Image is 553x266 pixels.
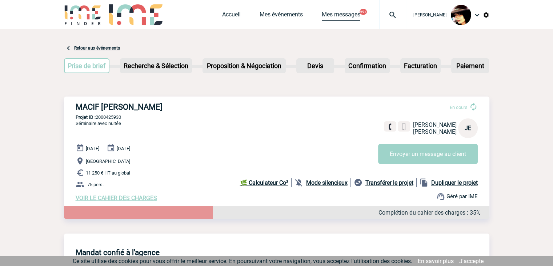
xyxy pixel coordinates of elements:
img: IME-Finder [64,4,102,25]
b: Mode silencieux [306,179,348,186]
span: En cours [450,105,468,110]
p: Facturation [401,59,440,73]
span: Séminaire avec nuitée [76,121,121,126]
span: [PERSON_NAME] [413,12,446,17]
p: Confirmation [345,59,389,73]
b: Dupliquer le projet [431,179,478,186]
p: 2000425930 [64,114,489,120]
a: J'accepte [459,258,484,265]
span: 11 250 € HT au global [86,170,130,176]
b: Projet ID : [76,114,96,120]
p: Prise de brief [65,59,109,73]
img: file_copy-black-24dp.png [420,178,428,187]
span: [DATE] [86,146,99,151]
span: [PERSON_NAME] [413,121,457,128]
b: Transférer le projet [365,179,413,186]
p: Recherche & Sélection [121,59,191,73]
a: Mes messages [322,11,360,21]
a: Retour aux événements [74,46,120,51]
p: Paiement [452,59,488,73]
span: [DATE] [117,146,130,151]
a: 🌿 Calculateur Co² [240,178,292,187]
b: 🌿 Calculateur Co² [240,179,288,186]
h4: Mandat confié à l'agence [76,248,160,257]
a: En savoir plus [418,258,454,265]
a: Mes événements [260,11,303,21]
a: Accueil [222,11,241,21]
p: Proposition & Négociation [203,59,285,73]
a: VOIR LE CAHIER DES CHARGES [76,195,157,202]
span: Ce site utilise des cookies pour vous offrir le meilleur service. En poursuivant votre navigation... [73,258,412,265]
button: Envoyer un message au client [378,144,478,164]
span: 75 pers. [87,182,104,187]
h3: MACIF [PERSON_NAME] [76,102,294,112]
span: Géré par IME [446,193,478,200]
img: 101023-0.jpg [451,5,471,25]
img: support.png [436,192,445,201]
img: portable.png [401,124,407,130]
button: 99+ [360,9,367,15]
p: Devis [297,59,333,73]
img: fixe.png [387,124,393,130]
span: [GEOGRAPHIC_DATA] [86,159,130,164]
span: JE [465,125,471,132]
span: [PERSON_NAME] [413,128,457,135]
